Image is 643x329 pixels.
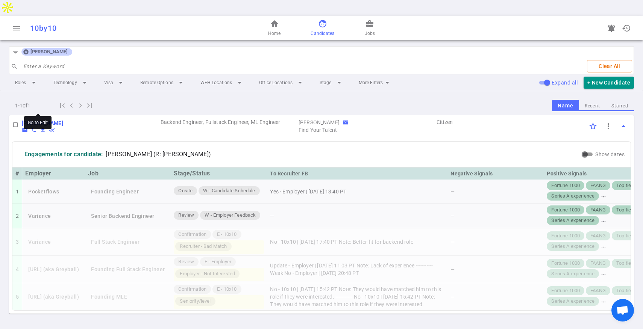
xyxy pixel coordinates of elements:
td: 1 [12,180,22,204]
div: Click to Starred [585,118,601,134]
button: Starred [606,101,634,111]
span: Series A experience [548,243,598,250]
li: Stage [314,76,350,89]
span: history [622,24,631,33]
span: Review [175,212,197,219]
li: Office Locations [253,76,311,89]
div: Go to Edit [24,116,52,129]
div: — [450,188,541,195]
button: + New Candidate [584,77,634,89]
td: No - 10x10 | [DATE] 15:42 PT Note: They would have matched him to this role if they were interest... [267,283,447,310]
div: Negative Signals [450,169,541,178]
td: 3 [12,228,22,256]
span: Confirmation [175,231,209,238]
a: Go to Edit [22,119,63,127]
span: E - 10x10 [214,286,240,293]
li: Technology [47,76,95,89]
span: face [318,19,327,28]
div: To Recruiter FB [270,169,444,178]
div: Engagements for candidate: [24,151,103,158]
span: W - Candidate Schedule [200,187,258,195]
span: remove_done [49,127,55,133]
button: Name [552,100,579,112]
span: arrow_drop_up [619,122,628,131]
a: Home [268,19,281,37]
span: phone [31,127,37,133]
td: 4 [12,256,22,283]
button: Open menu [9,21,24,36]
span: more_horiz [601,299,607,305]
button: Open history [619,21,634,36]
span: Employer - Not Interested [177,270,238,278]
td: — [267,204,447,228]
b: [PERSON_NAME] [22,120,63,126]
td: Update - Employer | [DATE] 11:03 PT Note: Lack of experience ----------- Weak No - Employer | [DA... [267,256,447,283]
span: more_horiz [601,194,607,200]
span: FAANG [587,232,609,240]
span: search [11,63,18,70]
span: [PERSON_NAME] [27,49,71,55]
span: more_horiz [601,272,607,278]
span: more_horiz [601,244,607,250]
span: filter_list [12,50,18,56]
span: home [270,19,279,28]
td: 2 [12,204,22,228]
button: Clear All [587,60,632,72]
span: Onsite [175,187,196,195]
td: Roles [160,115,298,134]
span: email [343,119,349,125]
span: menu [12,24,21,33]
span: Fortune 1000 [548,260,583,267]
span: Series A experience [548,193,598,200]
li: More Filters [353,76,398,89]
span: Series A experience [548,217,598,224]
th: Job [85,168,171,180]
td: 5 [12,283,22,310]
span: W - Employer Feedback [202,212,259,219]
div: Recruiter [299,119,340,126]
span: Jobs [365,30,375,37]
div: — [450,238,541,246]
span: FAANG [587,287,609,294]
span: Review [175,258,197,266]
span: FAANG [587,182,609,189]
button: Copy Candidate email [22,127,28,133]
li: Remote Options [134,76,191,89]
a: Jobs [365,19,375,37]
button: Copy Candidate phone [31,127,37,133]
span: [PERSON_NAME] (R: [PERSON_NAME]) [106,151,211,158]
li: Visa [98,76,131,89]
span: Expand all [552,80,578,86]
span: Fortune 1000 [548,232,583,240]
th: Stage/Status [171,168,267,180]
a: Go to see announcements [604,21,619,36]
button: Copy Recruiter email [343,119,349,125]
div: — [450,293,541,300]
span: Series A experience [548,298,598,305]
span: Recruiter - Bad Match [177,243,230,250]
span: more_vert [604,122,613,131]
span: Fortune 1000 [548,207,583,214]
td: Yes - Employer | [DATE] 13:40 PT [267,180,447,204]
button: Withdraw candidate [49,127,55,133]
span: Candidates [311,30,334,37]
span: Show dates [595,151,625,157]
span: Home [268,30,281,37]
span: E - Employer [202,258,234,266]
span: more_horiz [601,218,607,224]
span: Confirmation [175,286,209,293]
td: No - 10x10 | [DATE] 17:40 PT Note: Better fit for backend role [267,228,447,256]
div: 1 - 1 of 1 [9,100,58,112]
span: Fortune 1000 [548,287,583,294]
a: Candidates [311,19,334,37]
span: Seniority/level [177,298,214,305]
button: Recent [579,101,606,111]
button: Download resume [40,127,46,133]
span: FAANG [587,207,609,214]
span: E - 10x10 [214,231,240,238]
span: FAANG [587,260,609,267]
button: Toggle Expand/Collapse [616,119,631,134]
li: Roles [9,76,44,89]
div: — [450,266,541,273]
